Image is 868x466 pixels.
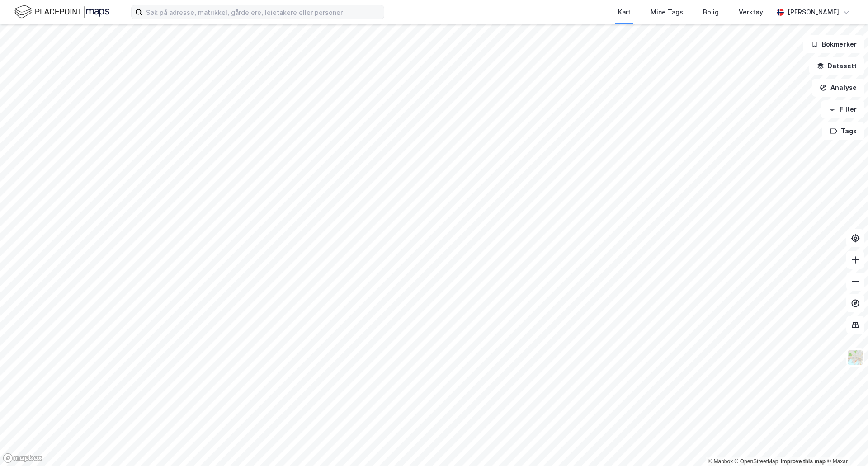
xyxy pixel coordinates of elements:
[823,423,868,466] div: Kontrollprogram for chat
[803,35,864,53] button: Bokmerker
[703,7,719,18] div: Bolig
[781,458,826,465] a: Improve this map
[812,79,864,97] button: Analyse
[735,458,778,465] a: OpenStreetMap
[809,57,864,75] button: Datasett
[821,100,864,118] button: Filter
[142,5,384,19] input: Søk på adresse, matrikkel, gårdeiere, leietakere eller personer
[708,458,733,465] a: Mapbox
[822,122,864,140] button: Tags
[739,7,763,18] div: Verktøy
[14,4,109,20] img: logo.f888ab2527a4732fd821a326f86c7f29.svg
[618,7,631,18] div: Kart
[3,453,42,463] a: Mapbox homepage
[788,7,839,18] div: [PERSON_NAME]
[651,7,683,18] div: Mine Tags
[847,349,864,366] img: Z
[823,423,868,466] iframe: Chat Widget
